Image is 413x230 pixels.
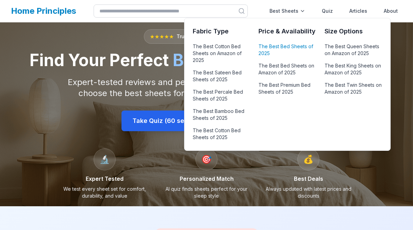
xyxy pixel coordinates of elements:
span: Bed Sheets [173,50,265,70]
span: Trusted by 50,000+ Happy Sleepers [177,33,263,40]
p: Always updated with latest prices and discounts [262,186,355,199]
a: The Best Premium Bed Sheets of 2025 [258,80,316,97]
a: The Best Bamboo Bed Sheets of 2025 [193,106,250,123]
a: The Best Percale Bed Sheets of 2025 [193,87,250,104]
span: 🔬 [99,154,110,165]
h3: Personalized Match [160,175,253,183]
h3: Best Deals [262,175,355,183]
a: The Best Cotton Bed Sheets of 2025 [193,126,250,142]
span: 🎯 [201,154,212,165]
h3: Fabric Type [193,27,250,36]
a: The Best Sateen Bed Sheets of 2025 [193,68,250,84]
a: The Best Queen Sheets on Amazon of 2025 [325,42,382,58]
a: The Best Cotton Bed Sheets on Amazon of 2025 [193,42,250,65]
a: About [380,4,402,18]
p: Expert-tested reviews and personalized recommendations to help you choose the best sheets for you... [52,77,361,99]
a: The Best King Sheets on Amazon of 2025 [325,61,382,77]
a: Take Quiz (60 sec) → [121,111,209,131]
a: Articles [345,4,371,18]
p: We test every sheet set for comfort, durability, and value [58,186,151,199]
h3: Size Options [325,27,382,36]
span: 💰 [303,154,314,165]
h3: Price & Availability [258,27,316,36]
a: The Best Bed Sheets of 2025 [258,42,316,58]
h1: Find Your Perfect in 60 Seconds [27,52,386,69]
span: ★★★★★ [150,32,174,41]
p: AI quiz finds sheets perfect for your sleep style [160,186,253,199]
a: The Best Bed Sheets on Amazon of 2025 [258,61,316,77]
a: The Best Twin Sheets on Amazon of 2025 [325,80,382,97]
a: Home Principles [11,6,76,16]
div: Best Sheets [265,4,309,18]
a: Quiz [318,4,337,18]
h3: Expert Tested [58,175,151,183]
